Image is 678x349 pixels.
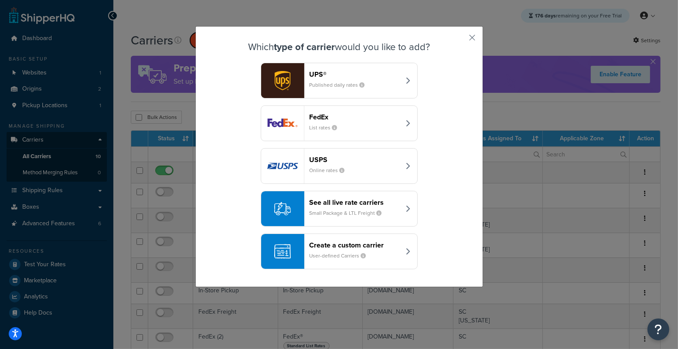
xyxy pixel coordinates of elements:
small: Online rates [310,166,352,174]
header: Create a custom carrier [310,241,401,249]
img: icon-carrier-custom-c93b8a24.svg [274,243,291,260]
strong: type of carrier [274,40,335,54]
button: usps logoUSPSOnline rates [261,148,418,184]
small: Published daily rates [310,81,372,89]
small: List rates [310,124,344,132]
img: fedEx logo [261,106,304,141]
img: ups logo [261,63,304,98]
button: fedEx logoFedExList rates [261,105,418,141]
button: Open Resource Center [647,319,669,340]
small: Small Package & LTL Freight [310,209,389,217]
img: usps logo [261,149,304,183]
h3: Which would you like to add? [218,42,461,52]
header: FedEx [310,113,401,121]
button: See all live rate carriersSmall Package & LTL Freight [261,191,418,227]
header: See all live rate carriers [310,198,401,207]
header: USPS [310,156,401,164]
small: User-defined Carriers [310,252,373,260]
button: ups logoUPS®Published daily rates [261,63,418,98]
button: Create a custom carrierUser-defined Carriers [261,234,418,269]
img: icon-carrier-liverate-becf4550.svg [274,200,291,217]
header: UPS® [310,70,401,78]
